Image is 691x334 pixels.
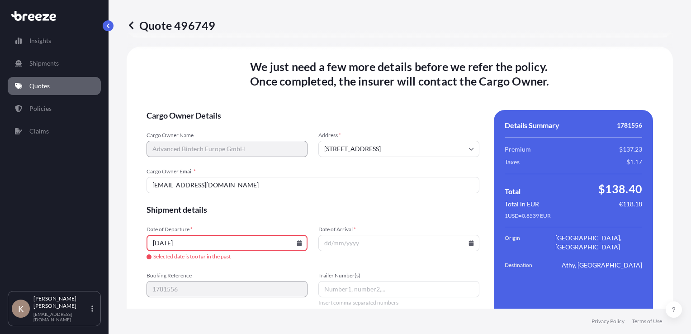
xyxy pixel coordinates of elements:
[562,261,642,270] span: Athy, [GEOGRAPHIC_DATA]
[318,141,479,157] input: Cargo owner address
[29,36,51,45] p: Insights
[127,18,215,33] p: Quote 496749
[505,187,521,196] span: Total
[147,204,479,215] span: Shipment details
[505,157,520,167] span: Taxes
[598,181,642,196] span: $138.40
[29,104,52,113] p: Policies
[505,261,555,270] span: Destination
[147,168,479,175] span: Cargo Owner Email
[250,59,549,88] span: We just need a few more details before we refer the policy . Once completed, the insurer will con...
[18,304,24,313] span: K
[147,272,308,279] span: Booking Reference
[318,281,479,297] input: Number1, number2,...
[8,77,101,95] a: Quotes
[318,299,479,306] span: Insert comma-separated numbers
[505,145,531,154] span: Premium
[29,81,50,91] p: Quotes
[147,110,479,121] span: Cargo Owner Details
[505,212,551,219] span: 1 USD = 0.8539 EUR
[592,318,625,325] a: Privacy Policy
[147,226,308,233] span: Date of Departure
[505,234,555,252] span: Origin
[318,132,479,139] span: Address
[619,200,642,209] span: €118.18
[147,253,308,260] span: Selected date is too far in the past
[8,54,101,72] a: Shipments
[505,200,539,209] span: Total in EUR
[555,234,642,252] span: [GEOGRAPHIC_DATA], [GEOGRAPHIC_DATA]
[626,157,642,167] span: $1.17
[147,132,308,139] span: Cargo Owner Name
[619,145,642,154] span: $137.23
[33,311,90,322] p: [EMAIL_ADDRESS][DOMAIN_NAME]
[147,281,308,297] input: Your internal reference
[318,272,479,279] span: Trailer Number(s)
[318,235,479,251] input: dd/mm/yyyy
[33,295,90,310] p: [PERSON_NAME] [PERSON_NAME]
[632,318,662,325] a: Terms of Use
[29,59,59,68] p: Shipments
[29,127,49,136] p: Claims
[318,226,479,233] span: Date of Arrival
[8,100,101,118] a: Policies
[617,121,642,130] span: 1781556
[8,32,101,50] a: Insights
[8,122,101,140] a: Claims
[505,121,559,130] span: Details Summary
[147,235,308,251] input: dd/mm/yyyy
